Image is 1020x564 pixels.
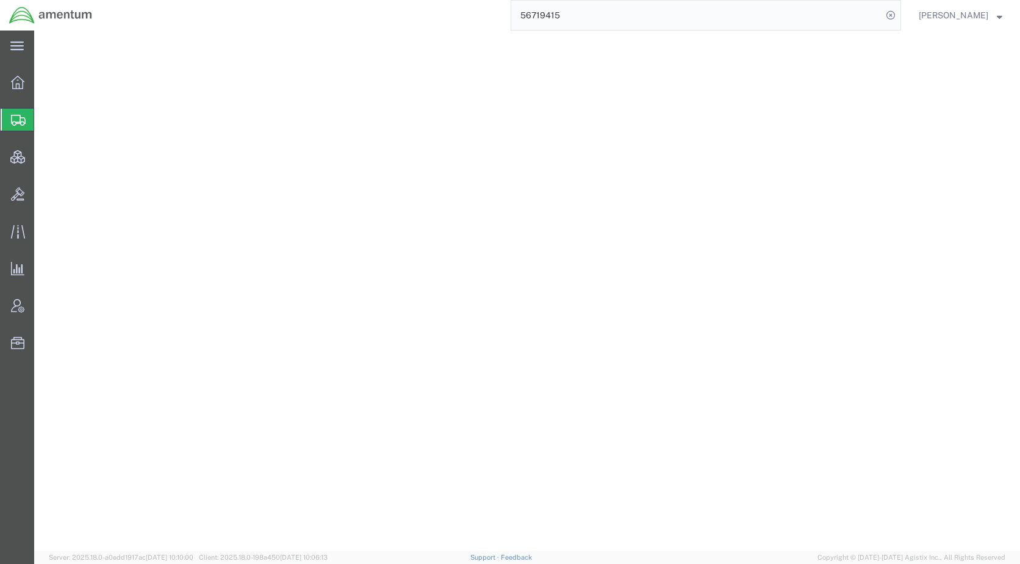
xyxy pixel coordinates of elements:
[146,554,193,561] span: [DATE] 10:10:00
[919,9,988,22] span: Kent Gilman
[817,552,1005,563] span: Copyright © [DATE]-[DATE] Agistix Inc., All Rights Reserved
[199,554,328,561] span: Client: 2025.18.0-198a450
[511,1,882,30] input: Search for shipment number, reference number
[470,554,501,561] a: Support
[280,554,328,561] span: [DATE] 10:06:13
[918,8,1003,23] button: [PERSON_NAME]
[501,554,532,561] a: Feedback
[49,554,193,561] span: Server: 2025.18.0-a0edd1917ac
[34,31,1020,551] iframe: FS Legacy Container
[9,6,93,24] img: logo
